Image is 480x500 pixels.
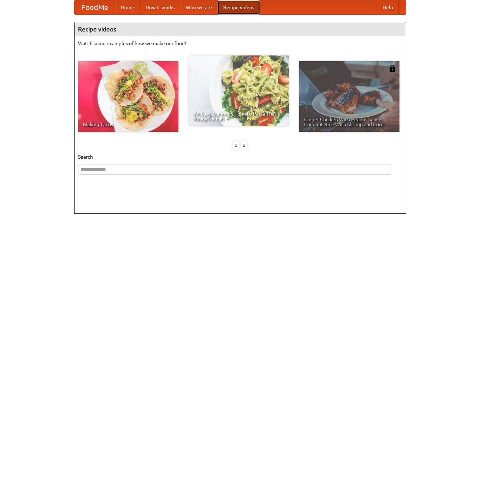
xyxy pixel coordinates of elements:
a: Who we are [180,0,218,14]
a: Making Tacos [78,61,178,132]
div: » [241,141,247,150]
a: Home [115,0,140,14]
a: An Easy, Summery Tomato Pasta That's Ready for Fall [189,55,289,126]
a: Recipe videos [218,0,260,14]
a: FoodMe [75,0,115,14]
span: Making Tacos [83,122,173,127]
a: Help [377,0,399,14]
span: An Easy, Summery Tomato Pasta That's Ready for Fall [194,111,284,121]
h4: Recipe videos [75,22,406,36]
a: How it works [140,0,180,14]
p: Watch some examples of how we make our food! [78,40,402,47]
img: 483408.png [389,65,396,72]
h5: Search [78,153,402,160]
div: « [233,141,239,150]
